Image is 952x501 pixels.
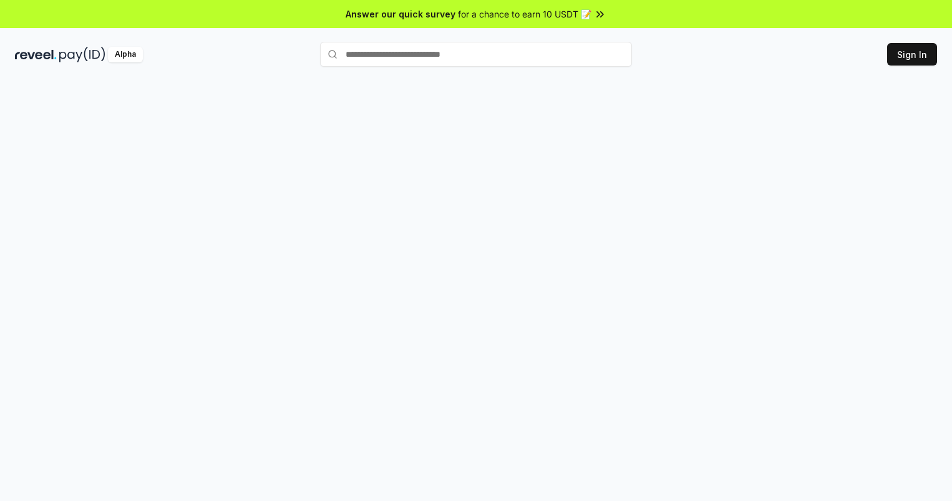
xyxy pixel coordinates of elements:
span: Answer our quick survey [346,7,455,21]
button: Sign In [887,43,937,66]
span: for a chance to earn 10 USDT 📝 [458,7,591,21]
img: reveel_dark [15,47,57,62]
div: Alpha [108,47,143,62]
img: pay_id [59,47,105,62]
